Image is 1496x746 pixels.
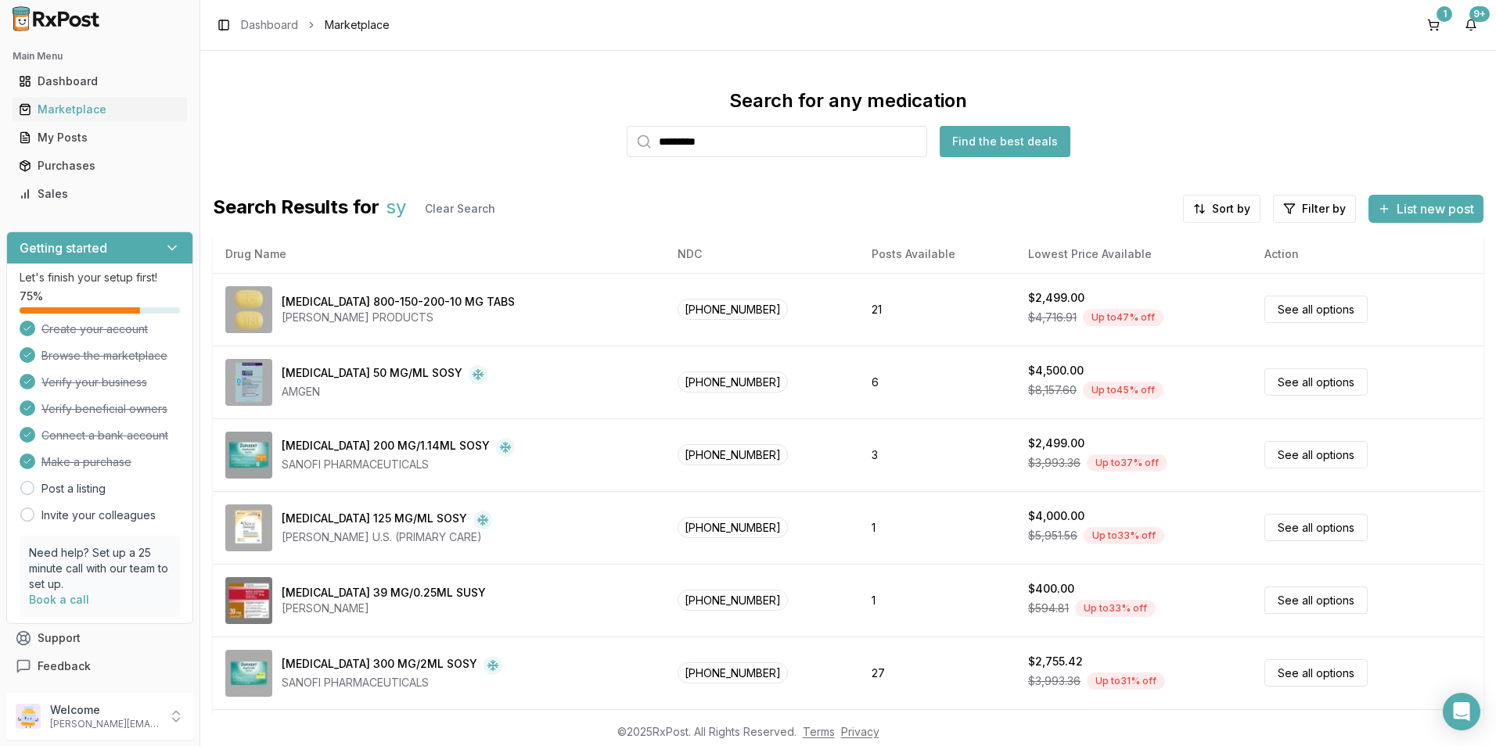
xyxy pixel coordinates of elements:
img: Invega Sustenna 39 MG/0.25ML SUSY [225,577,272,624]
a: Terms [803,725,835,738]
div: My Posts [19,130,181,145]
span: [PHONE_NUMBER] [678,299,788,320]
th: NDC [665,235,860,273]
div: Up to 33 % off [1084,527,1164,544]
button: Support [6,624,193,652]
div: [MEDICAL_DATA] 300 MG/2ML SOSY [282,656,477,675]
p: Need help? Set up a 25 minute call with our team to set up. [29,545,171,592]
button: Find the best deals [940,126,1070,157]
h3: Getting started [20,239,107,257]
td: 3 [859,418,1016,491]
button: 1 [1421,13,1446,38]
div: Up to 33 % off [1075,600,1156,617]
span: $3,993.36 [1028,455,1081,471]
a: Privacy [841,725,879,738]
button: Feedback [6,652,193,680]
div: [MEDICAL_DATA] 125 MG/ML SOSY [282,511,467,529]
a: See all options [1264,586,1368,614]
div: [MEDICAL_DATA] 39 MG/0.25ML SUSY [282,585,486,601]
span: [PHONE_NUMBER] [678,517,788,538]
div: Purchases [19,158,181,174]
span: Connect a bank account [41,428,168,443]
div: [PERSON_NAME] U.S. (PRIMARY CARE) [282,529,492,545]
div: Up to 31 % off [1087,672,1165,690]
div: 1 [1437,6,1452,22]
a: See all options [1264,441,1368,468]
span: $594.81 [1028,601,1069,616]
button: Sales [6,181,193,206]
span: [PHONE_NUMBER] [678,590,788,611]
button: List new post [1368,195,1483,223]
div: Marketplace [19,102,181,117]
span: Feedback [38,658,91,674]
th: Lowest Price Available [1016,235,1252,273]
div: [MEDICAL_DATA] 50 MG/ML SOSY [282,365,462,384]
a: See all options [1264,296,1368,323]
div: $4,000.00 [1028,508,1084,524]
div: AMGEN [282,384,487,400]
div: $400.00 [1028,581,1074,597]
span: Sort by [1212,201,1250,217]
div: $4,500.00 [1028,363,1084,378]
div: SANOFI PHARMACEUTICALS [282,675,502,690]
a: List new post [1368,203,1483,218]
span: $5,951.56 [1028,528,1077,543]
img: User avatar [16,704,41,729]
a: Sales [13,180,187,208]
button: Filter by [1273,195,1356,223]
a: Dashboard [13,67,187,95]
span: sy [386,195,406,223]
img: Symtuza 800-150-200-10 MG TABS [225,286,272,333]
span: Create your account [41,321,148,337]
a: Clear Search [412,195,508,223]
td: 1 [859,564,1016,637]
div: Dashboard [19,74,181,89]
a: Purchases [13,152,187,180]
button: 9+ [1458,13,1483,38]
td: 21 [859,273,1016,346]
span: Marketplace [325,17,390,33]
p: Welcome [50,702,159,718]
p: Let's finish your setup first! [20,270,180,285]
span: Verify your business [41,375,147,390]
span: [PHONE_NUMBER] [678,444,788,465]
th: Posts Available [859,235,1016,273]
button: Marketplace [6,97,193,122]
td: 27 [859,637,1016,709]
div: [MEDICAL_DATA] 200 MG/1.14ML SOSY [282,438,490,457]
a: See all options [1264,659,1368,687]
span: Filter by [1302,201,1346,217]
div: Up to 45 % off [1083,382,1163,399]
span: $4,716.91 [1028,310,1077,325]
div: SANOFI PHARMACEUTICALS [282,457,515,472]
th: Drug Name [213,235,665,273]
img: Enbrel 50 MG/ML SOSY [225,359,272,406]
span: $8,157.60 [1028,382,1077,398]
div: Open Intercom Messenger [1443,693,1480,730]
span: [PHONE_NUMBER] [678,371,788,393]
div: Up to 37 % off [1087,454,1167,472]
span: $3,993.36 [1028,673,1081,689]
img: RxPost Logo [6,6,106,31]
span: Verify beneficial owners [41,401,167,417]
span: 75 % [20,289,43,304]
a: Invite your colleagues [41,507,156,523]
img: Dupixent 200 MG/1.14ML SOSY [225,432,272,479]
p: [PERSON_NAME][EMAIL_ADDRESS][DOMAIN_NAME] [50,718,159,730]
a: Book a call [29,593,89,606]
div: 9+ [1469,6,1490,22]
div: $2,499.00 [1028,436,1084,451]
div: [PERSON_NAME] PRODUCTS [282,310,515,325]
button: Dashboard [6,69,193,94]
span: Browse the marketplace [41,348,167,364]
a: See all options [1264,368,1368,396]
button: Sort by [1183,195,1260,223]
span: [PHONE_NUMBER] [678,662,788,683]
div: Sales [19,186,181,202]
img: Dupixent 300 MG/2ML SOSY [225,650,272,697]
div: Search for any medication [729,88,967,113]
button: My Posts [6,125,193,150]
button: Purchases [6,153,193,178]
div: $2,755.42 [1028,654,1083,669]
